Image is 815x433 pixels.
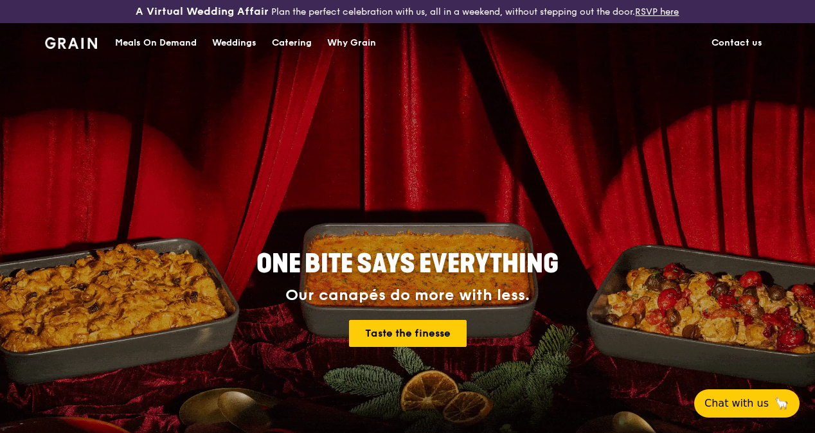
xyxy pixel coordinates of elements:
button: Chat with us🦙 [694,389,800,418]
div: Plan the perfect celebration with us, all in a weekend, without stepping out the door. [136,5,679,18]
a: GrainGrain [45,22,97,61]
span: Chat with us [704,396,769,411]
a: Taste the finesse [349,320,467,347]
a: RSVP here [635,6,679,17]
div: Meals On Demand [115,24,197,62]
div: Our canapés do more with less. [176,287,639,305]
a: Contact us [704,24,770,62]
h3: A Virtual Wedding Affair [136,5,269,18]
span: ONE BITE SAYS EVERYTHING [256,249,559,279]
div: Why Grain [327,24,376,62]
span: 🦙 [774,396,789,411]
img: Grain [45,37,97,49]
div: Weddings [212,24,256,62]
a: Weddings [204,24,264,62]
a: Catering [264,24,319,62]
div: Catering [272,24,312,62]
a: Why Grain [319,24,384,62]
